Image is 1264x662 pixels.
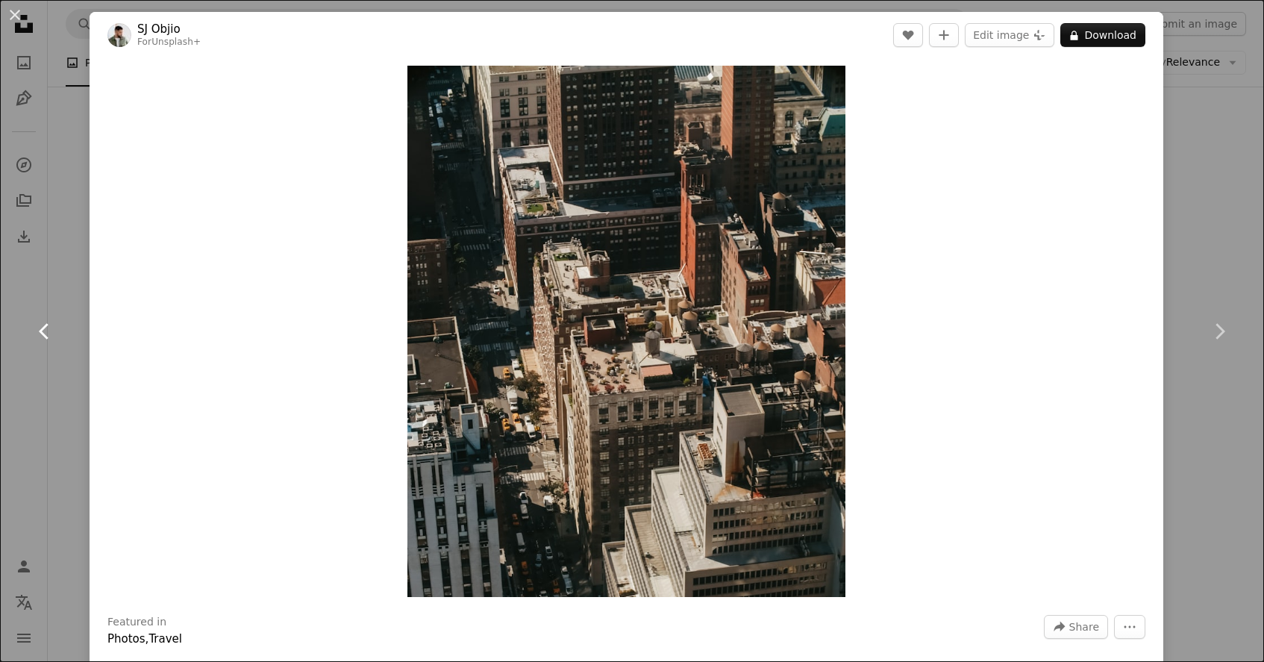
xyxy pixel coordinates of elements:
[1069,616,1099,638] span: Share
[1174,260,1264,403] a: Next
[107,23,131,47] img: Go to SJ Objio's profile
[407,66,845,597] img: an aerial view of a city with tall buildings
[137,22,201,37] a: SJ Objio
[893,23,923,47] button: Like
[407,66,845,597] button: Zoom in on this image
[929,23,959,47] button: Add to Collection
[1060,23,1145,47] button: Download
[965,23,1054,47] button: Edit image
[148,632,182,646] a: Travel
[146,632,149,646] span: ,
[151,37,201,47] a: Unsplash+
[137,37,201,49] div: For
[107,632,146,646] a: Photos
[1044,615,1108,639] button: Share this image
[107,615,166,630] h3: Featured in
[1114,615,1145,639] button: More Actions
